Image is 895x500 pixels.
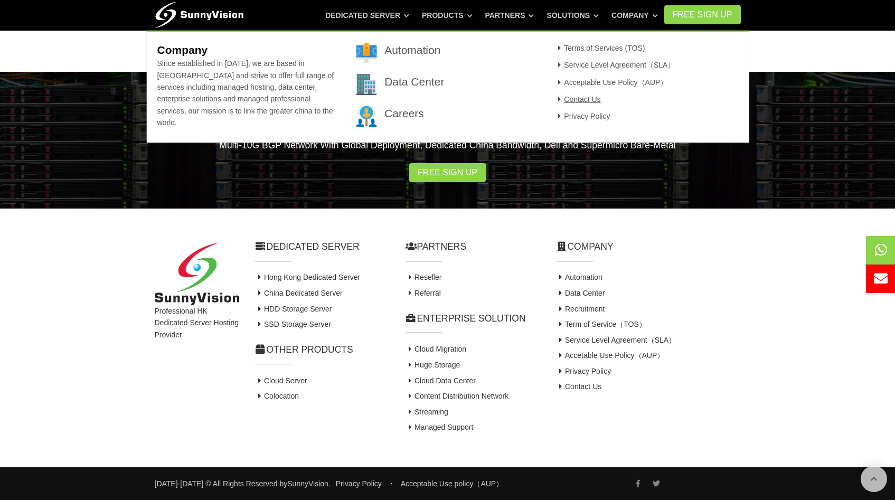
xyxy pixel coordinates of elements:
a: Privacy Policy [556,367,611,375]
a: China Dedicated Server [255,289,343,297]
a: Cloud Migration [406,345,467,353]
h2: Partners [406,240,540,253]
div: Professional HK Dedicated Server Hosting Provider [147,243,247,436]
a: Automation [384,44,440,56]
h2: Other Products [255,343,390,356]
a: Privacy Policy [336,479,382,488]
a: Accetable Use Policy（AUP） [556,351,665,360]
a: Company [611,6,658,25]
a: Contact Us [555,95,601,103]
b: Company [157,44,208,56]
a: Products [422,6,473,25]
h2: Company [556,240,741,253]
a: Hong Kong Dedicated Server [255,273,361,281]
a: Streaming [406,408,448,416]
a: Acceptable Use Policy（AUP） [555,78,668,87]
a: Reseller [406,273,442,281]
h2: Enterprise Solution [406,312,540,325]
a: Data Center [384,76,444,88]
a: SunnyVision [287,479,328,488]
a: Free Sign Up [409,163,486,182]
img: 003-research.png [356,106,377,127]
div: Company [147,31,749,143]
a: HDD Storage Server [255,305,332,313]
a: Colocation [255,392,299,400]
small: [DATE]-[DATE] © All Rights Reserved by . [155,478,331,489]
span: ・ [388,479,395,488]
span: Since established in [DATE], we are based in [GEOGRAPHIC_DATA] and strive to offer full range of ... [157,59,334,127]
a: Cloud Server [255,376,307,385]
img: 001-brand.png [356,42,377,63]
a: Cloud Data Center [406,376,476,385]
a: Partners [485,6,534,25]
a: Dedicated Server [325,6,409,25]
a: Service Level Agreement（SLA） [556,336,676,344]
a: Huge Storage [406,361,460,369]
h2: Dedicated Server [255,240,390,253]
a: Content Distribution Network [406,392,509,400]
a: Careers [384,107,424,119]
a: Solutions [547,6,599,25]
a: Automation [556,273,602,281]
a: Privacy Policy [555,112,610,120]
a: Service Level Agreement（SLA） [555,61,675,69]
a: Data Center [556,289,605,297]
a: FREE Sign Up [664,5,741,24]
a: Term of Service（TOS） [556,320,646,328]
a: Acceptable Use policy（AUP） [401,479,504,488]
a: Contact Us [556,382,602,391]
a: Managed Support [406,423,474,431]
a: Terms of Services (TOS) [555,44,645,52]
img: 002-town.png [356,74,377,95]
img: SunnyVision Limited [155,243,239,306]
a: Recruitment [556,305,605,313]
a: Referral [406,289,441,297]
a: SSD Storage Server [255,320,331,328]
